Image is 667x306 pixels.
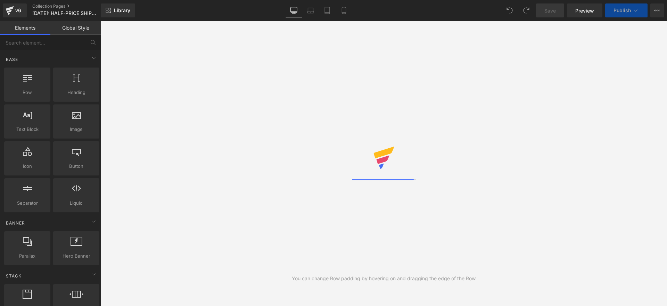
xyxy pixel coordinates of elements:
span: Button [55,163,97,170]
span: Publish [614,8,631,13]
span: Row [6,89,48,96]
a: Tablet [319,3,336,17]
a: Desktop [286,3,302,17]
a: Mobile [336,3,352,17]
span: [DATE]: HALF-PRICE SHIPPING FRENZY [32,10,99,16]
a: Global Style [50,21,101,35]
button: More [650,3,664,17]
span: Icon [6,163,48,170]
div: v6 [14,6,23,15]
button: Undo [503,3,517,17]
span: Parallax [6,252,48,260]
a: Preview [567,3,602,17]
span: Banner [5,220,26,226]
span: Hero Banner [55,252,97,260]
span: Preview [575,7,594,14]
a: v6 [3,3,27,17]
div: You can change Row padding by hovering on and dragging the edge of the Row [292,275,476,282]
span: Separator [6,199,48,207]
span: Base [5,56,19,63]
span: Liquid [55,199,97,207]
a: Collection Pages [32,3,112,9]
span: Library [114,7,130,14]
span: Text Block [6,126,48,133]
button: Redo [519,3,533,17]
span: Heading [55,89,97,96]
a: Laptop [302,3,319,17]
button: Publish [605,3,648,17]
span: Image [55,126,97,133]
span: Stack [5,273,22,279]
a: New Library [101,3,135,17]
span: Save [544,7,556,14]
